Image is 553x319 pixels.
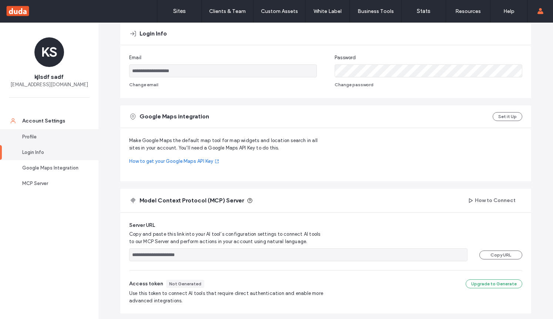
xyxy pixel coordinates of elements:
[129,54,141,61] span: Email
[22,180,83,187] div: MCP Server
[417,8,430,14] label: Stats
[129,290,325,305] span: Use this token to connect AI tools that require direct authentication and enable more advanced in...
[140,30,167,38] span: Login Info
[335,64,522,77] input: Password
[173,8,186,14] label: Sites
[503,8,515,14] label: Help
[34,37,64,67] div: KS
[479,251,522,259] button: Copy URL
[261,8,298,14] label: Custom Assets
[22,117,83,125] div: Account Settings
[129,158,326,165] a: How to get your Google Maps API Key
[129,64,317,77] input: Email
[129,222,155,229] span: Server URL
[140,197,244,205] span: Model Context Protocol (MCP) Server
[140,113,209,121] span: Google Maps integration
[335,80,373,89] button: Change password
[169,281,201,287] div: Not Generated
[335,54,356,61] span: Password
[10,81,88,88] span: [EMAIL_ADDRESS][DOMAIN_NAME]
[22,133,83,141] div: Profile
[493,112,522,121] button: Set it Up
[455,8,481,14] label: Resources
[209,8,246,14] label: Clients & Team
[462,195,522,206] button: How to Connect
[22,164,83,172] div: Google Maps Integration
[129,80,158,89] button: Change email
[129,231,325,245] span: Copy and paste this link into your AI tool’s configuration settings to connect AI tools to our MC...
[129,137,326,152] span: Make Google Maps the default map tool for map widgets and location search in all sites in your ac...
[22,149,83,156] div: Login Info
[314,8,342,14] label: White Label
[129,280,163,288] span: Access token
[358,8,394,14] label: Business Tools
[34,73,64,81] span: kjlsdf sadf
